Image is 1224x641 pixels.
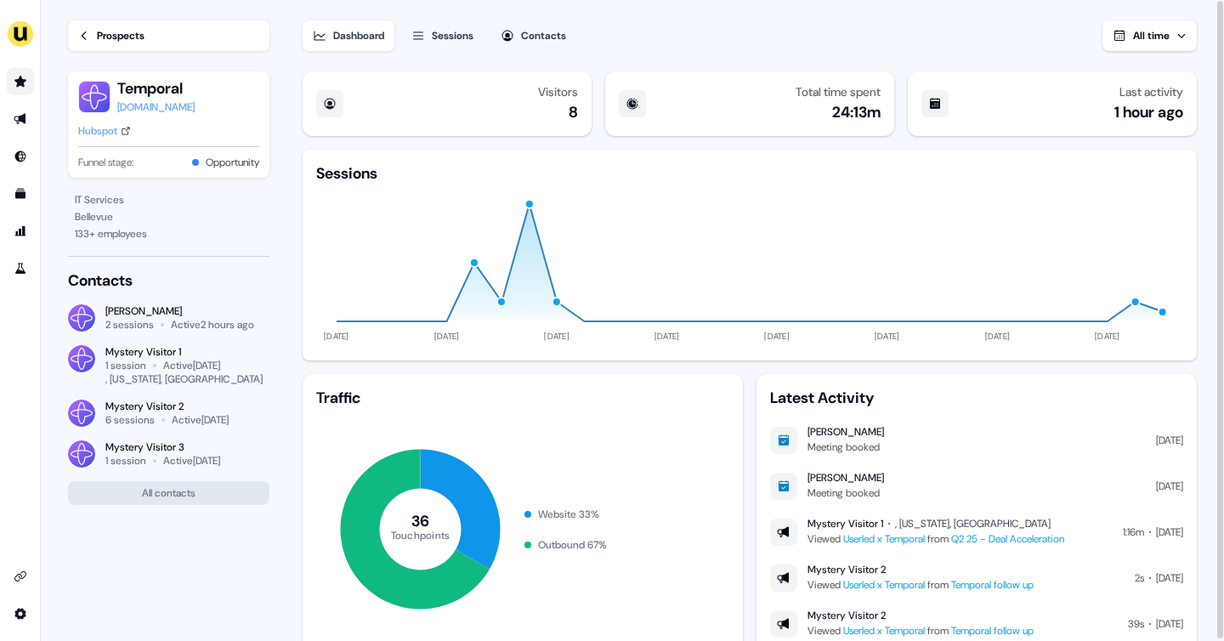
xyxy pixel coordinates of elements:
[1156,570,1183,587] div: [DATE]
[401,20,484,51] button: Sessions
[765,331,790,342] tspan: [DATE]
[434,331,460,342] tspan: [DATE]
[7,105,34,133] a: Go to outbound experience
[807,485,884,502] div: Meeting booked
[68,20,269,51] a: Prospects
[105,454,146,468] div: 1 session
[1156,478,1183,495] div: [DATE]
[105,359,146,372] div: 1 session
[569,102,578,122] div: 8
[303,20,394,51] button: Dashboard
[1133,29,1170,43] span: All time
[807,609,886,622] div: Mystery Visitor 2
[206,154,259,171] button: Opportunity
[807,471,884,485] div: [PERSON_NAME]
[545,331,570,342] tspan: [DATE]
[1123,524,1144,541] div: 1:16m
[105,440,220,454] div: Mystery Visitor 3
[171,318,254,332] div: Active 2 hours ago
[1135,570,1144,587] div: 2s
[105,372,263,386] div: , [US_STATE], [GEOGRAPHIC_DATA]
[78,154,133,171] span: Funnel stage:
[117,99,195,116] a: [DOMAIN_NAME]
[105,304,254,318] div: [PERSON_NAME]
[895,517,1051,530] div: , [US_STATE], [GEOGRAPHIC_DATA]
[68,270,269,291] div: Contacts
[490,20,576,51] button: Contacts
[807,622,1034,639] div: Viewed from
[7,563,34,590] a: Go to integrations
[7,600,34,627] a: Go to integrations
[105,318,154,332] div: 2 sessions
[105,400,229,413] div: Mystery Visitor 2
[807,576,1034,593] div: Viewed from
[75,225,263,242] div: 133 + employees
[521,27,566,44] div: Contacts
[538,536,607,553] div: Outbound 67 %
[807,425,884,439] div: [PERSON_NAME]
[333,27,384,44] div: Dashboard
[843,624,925,638] a: Userled x Temporal
[432,27,473,44] div: Sessions
[807,530,1064,547] div: Viewed from
[1156,524,1183,541] div: [DATE]
[105,345,263,359] div: Mystery Visitor 1
[770,388,1183,408] div: Latest Activity
[7,68,34,95] a: Go to prospects
[1095,331,1120,342] tspan: [DATE]
[951,532,1064,546] a: Q2 25 - Deal Acceleration
[163,359,220,372] div: Active [DATE]
[807,439,884,456] div: Meeting booked
[7,255,34,282] a: Go to experiments
[411,511,430,531] tspan: 36
[68,481,269,505] button: All contacts
[807,563,886,576] div: Mystery Visitor 2
[316,388,729,408] div: Traffic
[538,506,599,523] div: Website 33 %
[1114,102,1183,122] div: 1 hour ago
[7,180,34,207] a: Go to templates
[1156,432,1183,449] div: [DATE]
[105,413,155,427] div: 6 sessions
[832,102,881,122] div: 24:13m
[538,85,578,99] div: Visitors
[843,578,925,592] a: Userled x Temporal
[875,331,900,342] tspan: [DATE]
[75,191,263,208] div: IT Services
[78,122,117,139] div: Hubspot
[7,143,34,170] a: Go to Inbound
[1102,20,1197,51] button: All time
[951,624,1034,638] a: Temporal follow up
[7,218,34,245] a: Go to attribution
[1128,615,1144,632] div: 39s
[97,27,144,44] div: Prospects
[75,208,263,225] div: Bellevue
[391,528,450,542] tspan: Touchpoints
[316,163,377,184] div: Sessions
[78,122,131,139] a: Hubspot
[163,454,220,468] div: Active [DATE]
[1156,615,1183,632] div: [DATE]
[1119,85,1183,99] div: Last activity
[951,578,1034,592] a: Temporal follow up
[325,331,350,342] tspan: [DATE]
[654,331,680,342] tspan: [DATE]
[117,78,195,99] button: Temporal
[796,85,881,99] div: Total time spent
[985,331,1011,342] tspan: [DATE]
[843,532,925,546] a: Userled x Temporal
[172,413,229,427] div: Active [DATE]
[807,517,883,530] div: Mystery Visitor 1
